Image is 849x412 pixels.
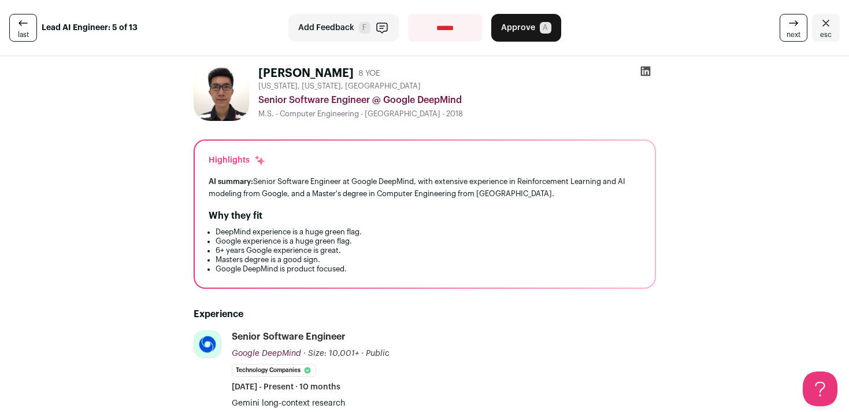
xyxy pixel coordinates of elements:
div: 8 YOE [358,68,380,79]
div: Senior Software Engineer [232,330,346,343]
span: last [18,30,29,39]
li: DeepMind experience is a huge green flag. [216,227,641,237]
li: Google experience is a huge green flag. [216,237,641,246]
a: next [780,14,807,42]
li: Technology Companies [232,364,316,377]
div: M.S. - Computer Engineering - [GEOGRAPHIC_DATA] - 2018 [258,109,656,119]
h2: Experience [194,307,656,321]
span: F [359,22,370,34]
span: [DATE] - Present · 10 months [232,381,340,393]
span: esc [820,30,832,39]
div: Senior Software Engineer @ Google DeepMind [258,93,656,107]
span: Google DeepMind [232,350,301,358]
span: Approve [501,22,535,34]
span: A [540,22,551,34]
span: Add Feedback [298,22,354,34]
span: · Size: 10,001+ [303,350,359,358]
div: Senior Software Engineer at Google DeepMind, with extensive experience in Reinforcement Learning ... [209,175,641,200]
span: AI summary: [209,178,253,185]
li: Google DeepMind is product focused. [216,264,641,274]
h2: Why they fit [209,209,262,223]
h1: [PERSON_NAME] [258,65,354,82]
span: · [361,348,364,359]
button: Approve A [491,14,561,42]
span: [US_STATE], [US_STATE], [GEOGRAPHIC_DATA] [258,82,421,91]
img: 7d116e8398001a5a3bf4f6247992096388d43619cdf72475d20153376c5643b1.jpg [194,65,249,121]
a: Close [812,14,840,42]
div: Highlights [209,154,266,166]
span: next [787,30,800,39]
iframe: Help Scout Beacon - Open [803,371,837,406]
img: 9ee2107a0aa082fe00f721640c72c5b16d694b47298ecf183428425849aa8dc8.jpg [194,331,221,358]
li: Masters degree is a good sign. [216,255,641,264]
span: Public [366,350,390,358]
li: 6+ years Google experience is great. [216,246,641,255]
p: Gemini long-context research [232,398,656,409]
button: Add Feedback F [288,14,399,42]
a: last [9,14,37,42]
strong: Lead AI Engineer: 5 of 13 [42,22,138,34]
